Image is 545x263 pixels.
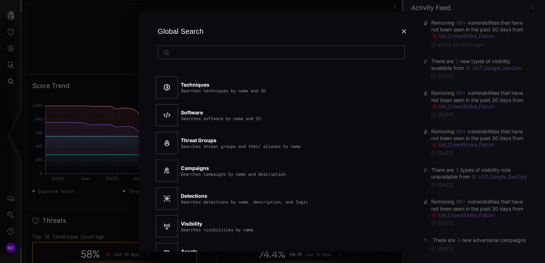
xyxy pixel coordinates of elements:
div: Searches software by name and ID [181,116,261,121]
div: Global Search [156,26,204,37]
strong: Campaigns [181,165,209,171]
div: Searches techniques by name and ID [181,88,266,93]
strong: Visibility [181,221,202,227]
div: Searches campaigns by name and description [181,171,286,176]
strong: Software [181,109,203,115]
div: Searches threat groups and their aliases by name [181,144,301,149]
div: Searches detections by name, description, and logic [181,199,308,204]
strong: Techniques [181,82,209,88]
strong: Assets [181,248,198,254]
strong: Threat Groups [181,137,217,143]
strong: Detections [181,193,207,199]
div: Searches visibilities by name [181,227,253,232]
